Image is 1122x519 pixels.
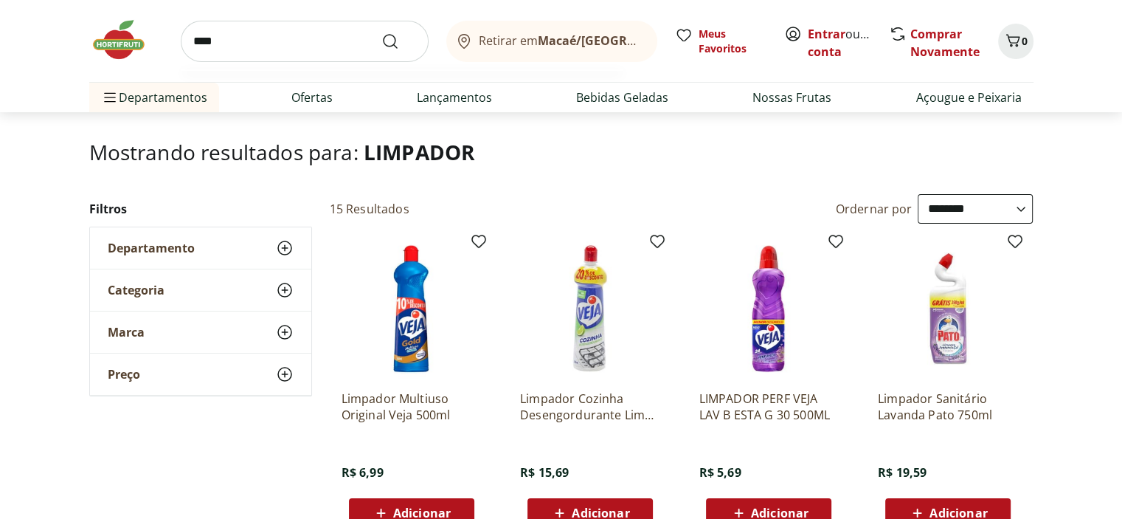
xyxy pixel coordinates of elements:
span: Adicionar [929,507,987,519]
a: Lançamentos [417,89,492,106]
span: Retirar em [479,34,642,47]
b: Macaé/[GEOGRAPHIC_DATA] [538,32,703,49]
button: Marca [90,312,311,353]
a: Limpador Cozinha Desengordurante Limão Veja 500Ml 20% De Desconto [520,391,660,423]
img: Limpador Sanitário Lavanda Pato 750ml [878,238,1018,379]
button: Preço [90,354,311,395]
span: R$ 15,69 [520,464,569,481]
span: R$ 6,99 [342,464,384,481]
a: Criar conta [808,26,889,60]
span: LIMPADOR [364,138,474,166]
span: Preço [108,367,140,382]
span: Categoria [108,283,165,298]
button: Retirar emMacaé/[GEOGRAPHIC_DATA] [446,21,657,62]
span: Departamentos [101,80,207,115]
span: R$ 19,59 [878,464,927,481]
a: Comprar Novamente [910,26,980,60]
button: Departamento [90,227,311,269]
a: Bebidas Geladas [576,89,668,106]
span: Meus Favoritos [699,27,766,56]
h2: Filtros [89,194,312,224]
a: Ofertas [291,89,333,106]
span: Adicionar [751,507,808,519]
a: Meus Favoritos [675,27,766,56]
button: Submit Search [381,32,417,50]
button: Categoria [90,269,311,311]
img: LIMPADOR PERF VEJA LAV B ESTA G 30 500ML [699,238,839,379]
span: 0 [1022,34,1028,48]
h1: Mostrando resultados para: [89,140,1033,164]
img: Limpador Cozinha Desengordurante Limão Veja 500Ml 20% De Desconto [520,238,660,379]
a: LIMPADOR PERF VEJA LAV B ESTA G 30 500ML [699,391,839,423]
span: Departamento [108,241,195,255]
button: Carrinho [998,24,1033,59]
img: Limpador Multiuso Original Veja 500ml [342,238,482,379]
a: Nossas Frutas [752,89,831,106]
a: Limpador Sanitário Lavanda Pato 750ml [878,391,1018,423]
a: Entrar [808,26,845,42]
label: Ordernar por [836,201,913,217]
span: Adicionar [572,507,629,519]
a: Limpador Multiuso Original Veja 500ml [342,391,482,423]
span: Marca [108,325,145,340]
span: Adicionar [393,507,451,519]
h2: 15 Resultados [330,201,409,217]
a: Açougue e Peixaria [915,89,1021,106]
span: R$ 5,69 [699,464,741,481]
input: search [181,21,429,62]
span: ou [808,25,873,61]
img: Hortifruti [89,18,163,62]
button: Menu [101,80,119,115]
